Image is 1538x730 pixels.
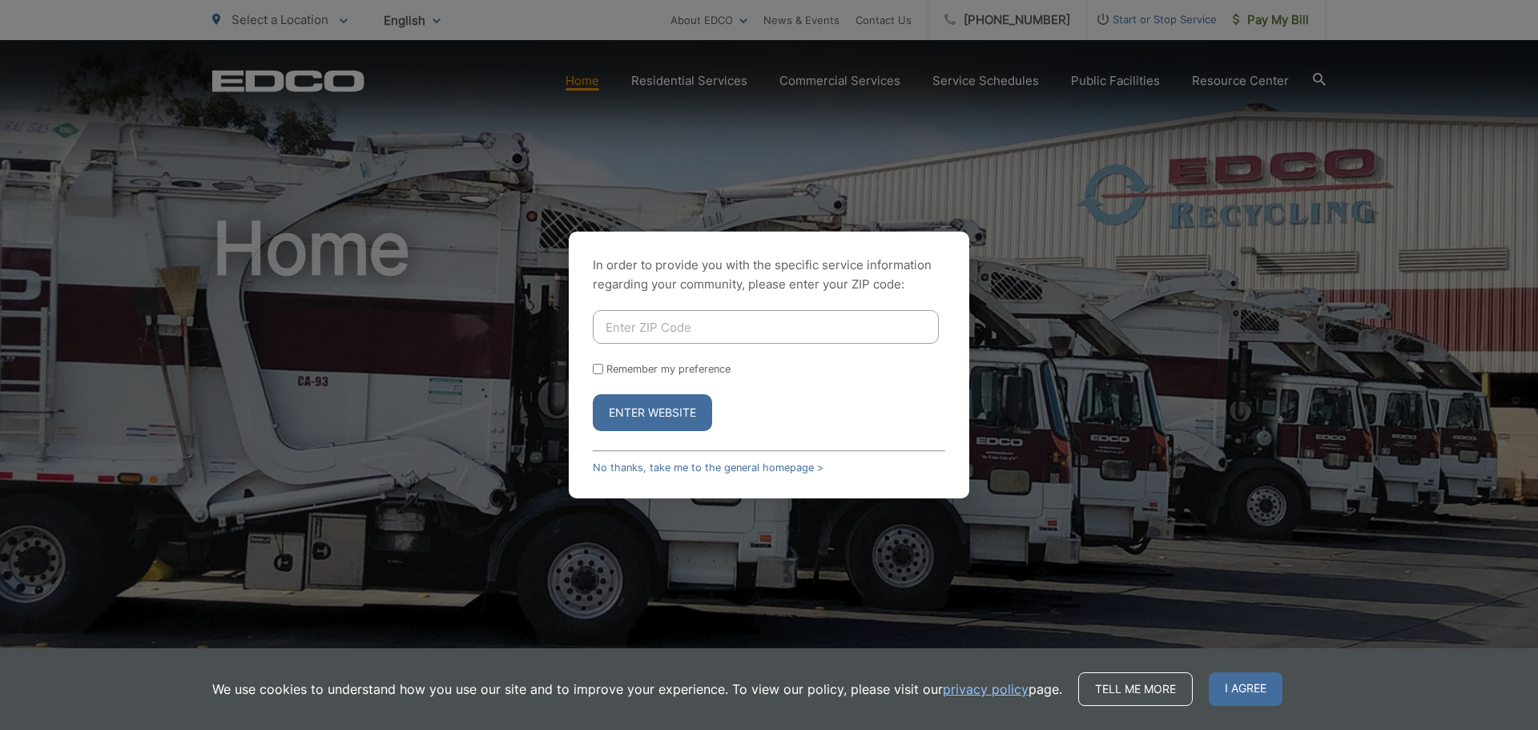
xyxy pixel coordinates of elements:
[593,256,945,294] p: In order to provide you with the specific service information regarding your community, please en...
[943,680,1029,699] a: privacy policy
[593,462,823,474] a: No thanks, take me to the general homepage >
[1078,672,1193,706] a: Tell me more
[606,363,731,375] label: Remember my preference
[1209,672,1282,706] span: I agree
[593,394,712,431] button: Enter Website
[593,310,939,344] input: Enter ZIP Code
[212,680,1062,699] p: We use cookies to understand how you use our site and to improve your experience. To view our pol...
